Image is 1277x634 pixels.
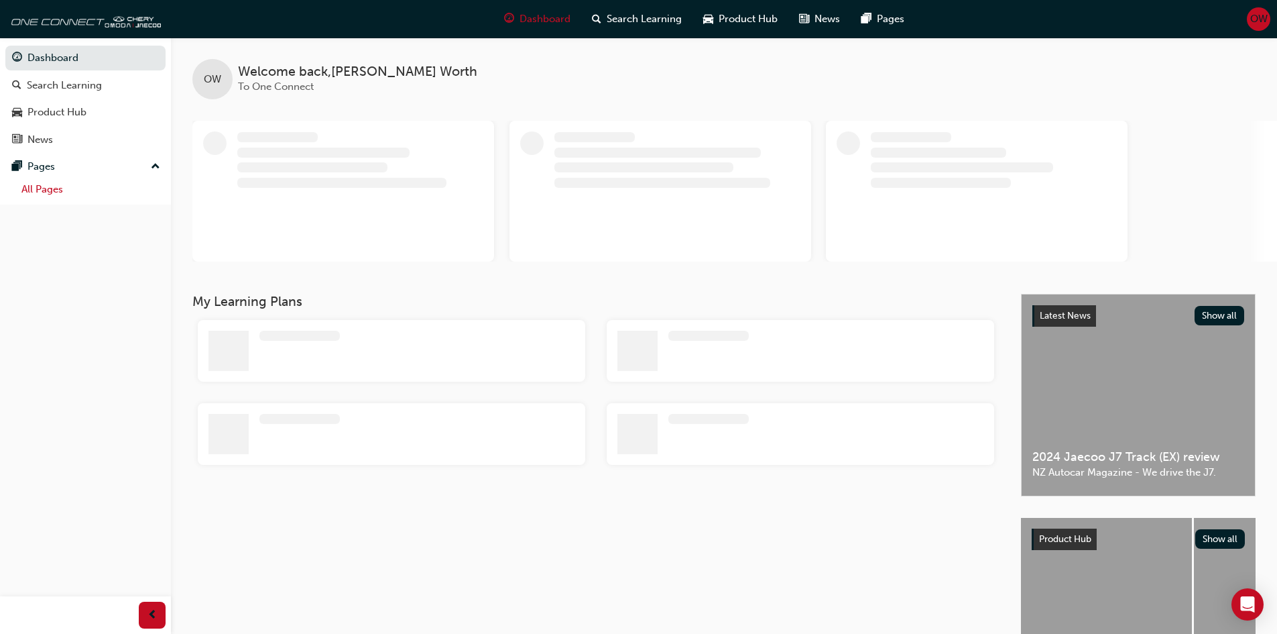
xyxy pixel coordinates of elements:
a: Latest NewsShow all [1032,305,1244,327]
span: Product Hub [1039,533,1091,545]
span: Product Hub [719,11,778,27]
span: To One Connect [238,81,314,93]
a: Product Hub [5,100,166,125]
h3: My Learning Plans [192,294,999,309]
a: news-iconNews [788,5,851,33]
span: Latest News [1040,310,1091,321]
span: up-icon [151,158,160,176]
span: prev-icon [147,607,158,624]
span: Dashboard [520,11,570,27]
span: Pages [877,11,904,27]
button: Show all [1195,306,1245,325]
span: 2024 Jaecoo J7 Track (EX) review [1032,450,1244,465]
span: Search Learning [607,11,682,27]
a: Product HubShow all [1032,529,1245,550]
div: News [27,132,53,148]
a: Dashboard [5,46,166,70]
a: Latest NewsShow all2024 Jaecoo J7 Track (EX) reviewNZ Autocar Magazine - We drive the J7. [1021,294,1256,496]
button: OW [1247,7,1270,31]
span: car-icon [703,11,713,28]
span: news-icon [12,134,22,146]
span: car-icon [12,107,22,119]
a: pages-iconPages [851,5,915,33]
button: Show all [1195,529,1245,549]
span: pages-icon [12,161,22,173]
a: car-iconProduct Hub [692,5,788,33]
span: search-icon [12,80,21,92]
span: search-icon [592,11,601,28]
button: Pages [5,154,166,179]
span: News [814,11,840,27]
div: Search Learning [27,78,102,93]
span: OW [204,72,221,87]
a: All Pages [16,179,166,200]
span: pages-icon [861,11,871,28]
span: Welcome back , [PERSON_NAME] Worth [238,64,477,80]
div: Pages [27,159,55,174]
a: guage-iconDashboard [493,5,581,33]
span: NZ Autocar Magazine - We drive the J7. [1032,465,1244,480]
div: Open Intercom Messenger [1231,588,1264,621]
a: Search Learning [5,73,166,98]
span: news-icon [799,11,809,28]
div: Product Hub [27,105,86,120]
a: News [5,127,166,152]
span: guage-icon [12,52,22,64]
img: oneconnect [7,5,161,32]
span: OW [1250,11,1268,27]
span: guage-icon [504,11,514,28]
button: DashboardSearch LearningProduct HubNews [5,43,166,154]
a: search-iconSearch Learning [581,5,692,33]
